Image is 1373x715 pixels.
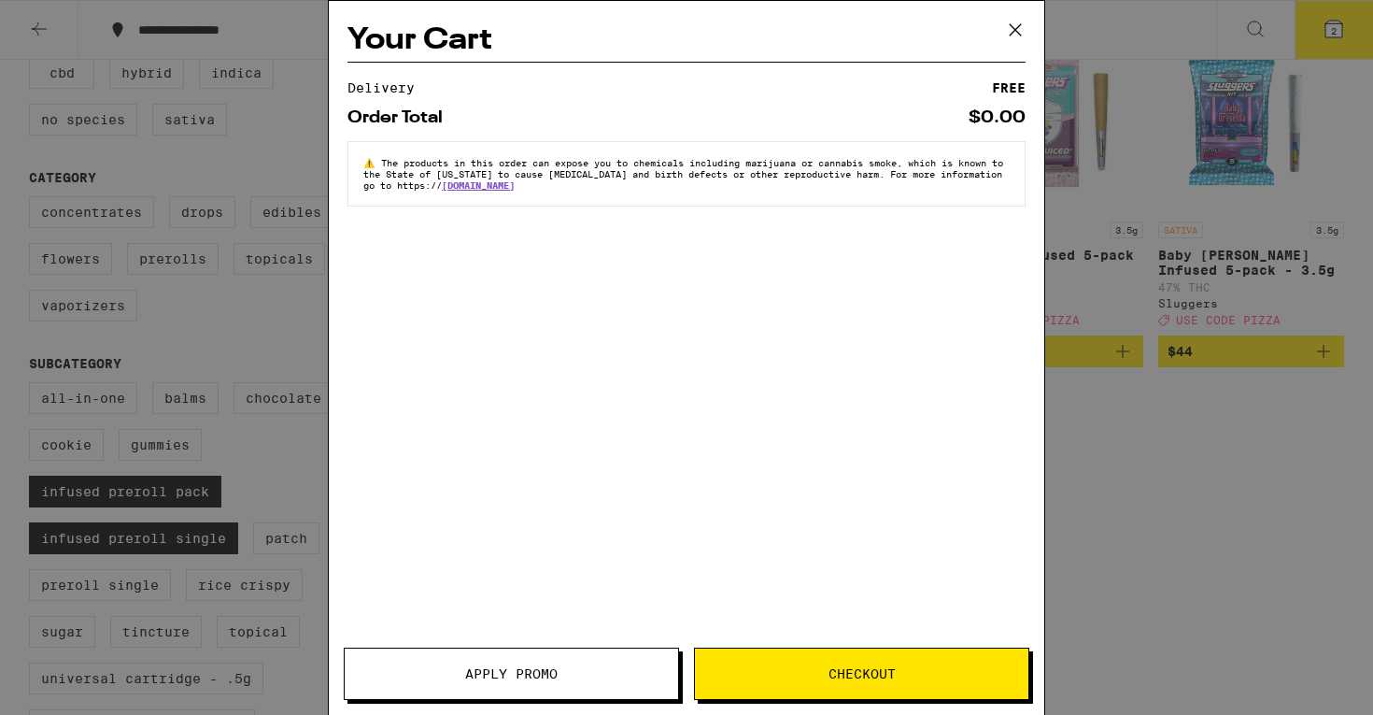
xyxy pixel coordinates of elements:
a: [DOMAIN_NAME] [442,179,515,191]
div: Order Total [347,109,456,126]
button: Checkout [694,648,1029,700]
div: $0.00 [969,109,1026,126]
span: ⚠️ [363,157,381,168]
span: Checkout [828,667,896,680]
button: Apply Promo [344,648,679,700]
span: The products in this order can expose you to chemicals including marijuana or cannabis smoke, whi... [363,157,1003,191]
div: Delivery [347,81,428,94]
h2: Your Cart [347,20,1026,62]
div: FREE [992,81,1026,94]
span: Apply Promo [465,667,558,680]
